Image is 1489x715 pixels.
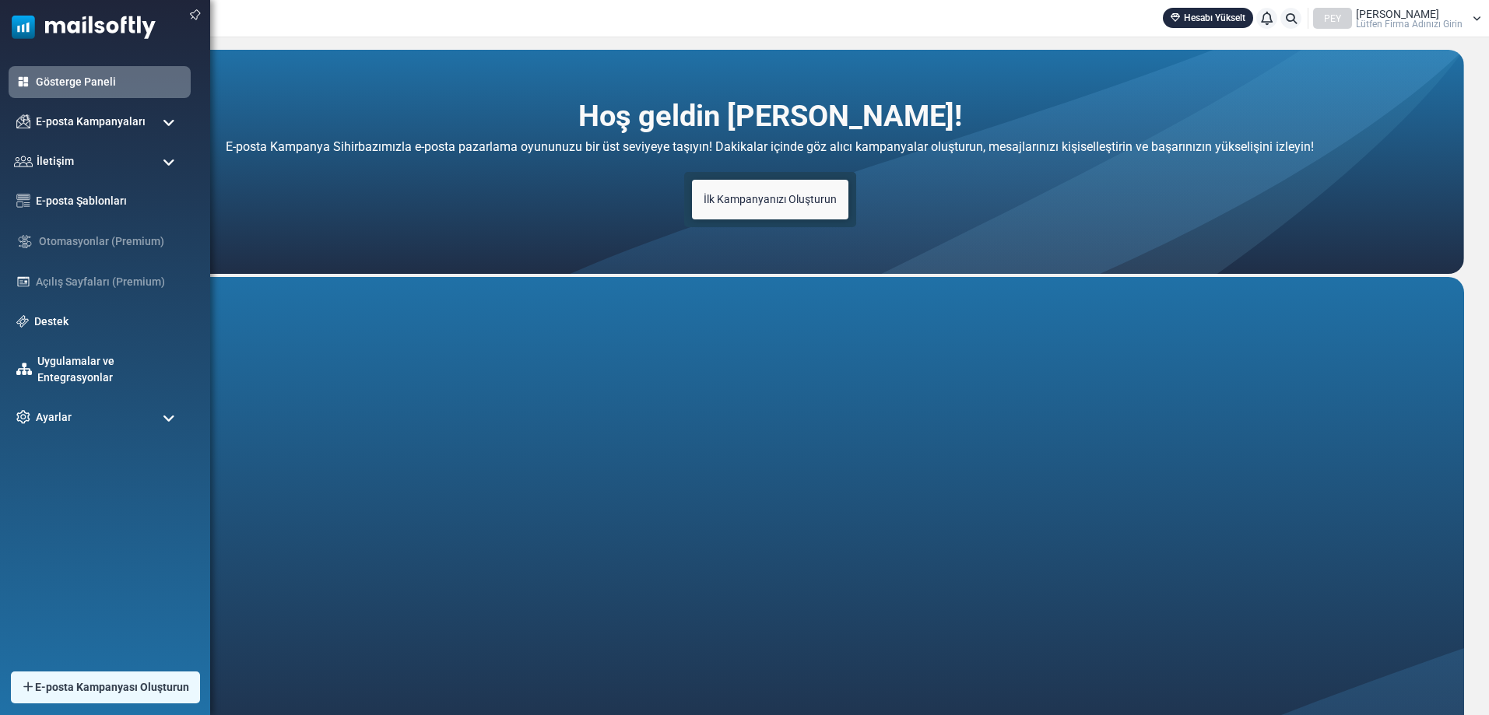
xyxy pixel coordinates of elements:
[37,355,114,384] font: Uygulamalar ve Entegrasyonlar
[578,99,962,133] font: Hoş geldin [PERSON_NAME]!
[16,114,30,128] img: campaigns-icon.png
[35,681,189,693] font: E-posta Kampanyası Oluşturun
[1184,12,1245,23] font: Hesabı Yükselt
[16,233,33,251] img: workflow.svg
[1356,8,1439,20] font: [PERSON_NAME]
[1356,19,1463,30] font: Lütfen Firma Adınızı Girin
[36,193,183,209] a: E-posta Şablonları
[1313,8,1481,29] a: PEY [PERSON_NAME] Lütfen Firma Adınızı Girin
[1163,8,1253,28] a: Hesabı Yükselt
[36,74,183,90] a: Gösterge Paneli
[36,115,146,128] font: E-posta Kampanyaları
[16,315,29,328] img: support-icon.svg
[36,411,72,423] font: Ayarlar
[16,194,30,208] img: email-templates-icon.svg
[226,139,1314,154] font: E-posta Kampanya Sihirbazımızla e-posta pazarlama oyununuzu bir üst seviyeye taşıyın! Dakikalar i...
[36,75,116,88] font: Gösterge Paneli
[37,155,74,167] font: İletişim
[704,193,837,205] font: İlk Kampanyanızı Oluşturun
[16,75,30,89] img: dashboard-icon-active.svg
[34,315,68,328] font: Destek
[14,156,33,166] img: contacts-icon.svg
[36,195,127,207] font: E-posta Şablonları
[16,410,30,424] img: settings-icon.svg
[16,275,30,289] img: landing_pages.svg
[34,314,183,330] a: Destek
[1324,13,1341,24] font: PEY
[37,353,183,386] a: Uygulamalar ve Entegrasyonlar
